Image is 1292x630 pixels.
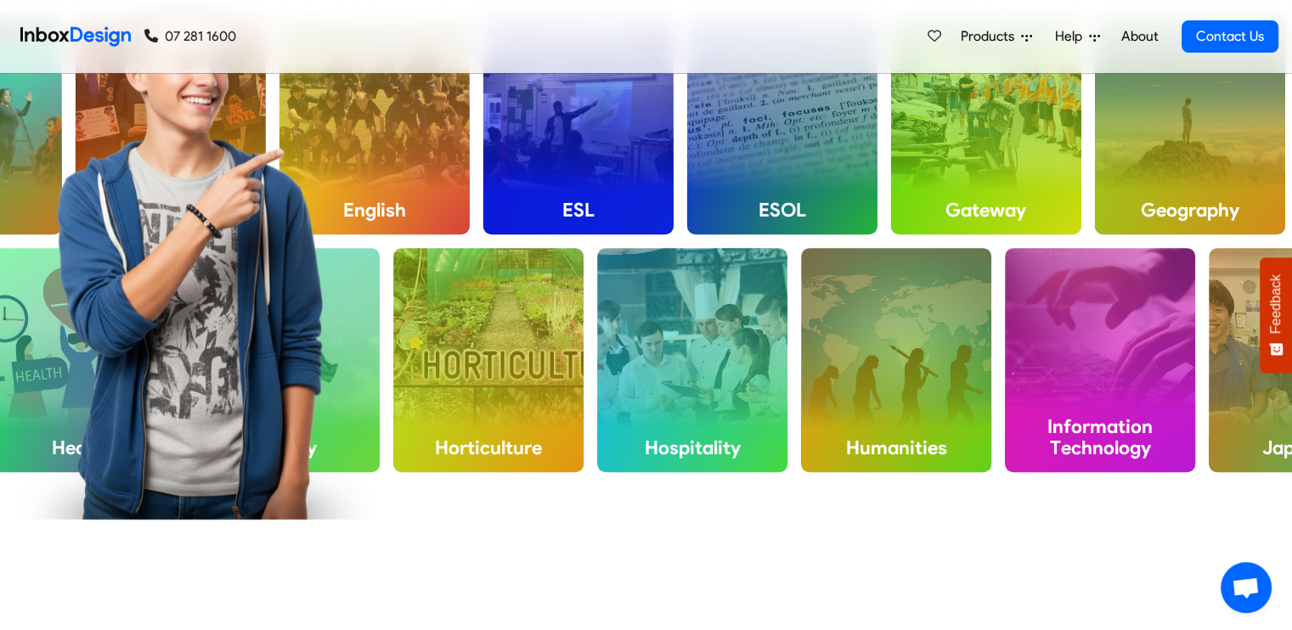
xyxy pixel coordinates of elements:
h4: English [279,185,470,234]
h4: Geography [1095,185,1285,234]
button: Feedback - Show survey [1260,257,1292,373]
span: Feedback [1268,274,1284,334]
a: Products [954,20,1039,53]
span: Help [1055,26,1089,47]
h4: ESL [483,185,674,234]
a: 07 281 1600 [144,26,236,47]
h4: Horticulture [393,423,584,472]
a: Help [1048,20,1107,53]
span: Products [961,26,1021,47]
h4: Information Technology [1005,402,1195,472]
a: About [1116,20,1163,53]
a: Open chat [1221,562,1272,613]
h4: Humanities [801,423,991,472]
h4: ESOL [687,185,877,234]
h4: History [189,423,380,472]
h4: Hospitality [597,423,787,472]
a: Contact Us [1182,20,1278,53]
h4: Gateway [891,185,1081,234]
